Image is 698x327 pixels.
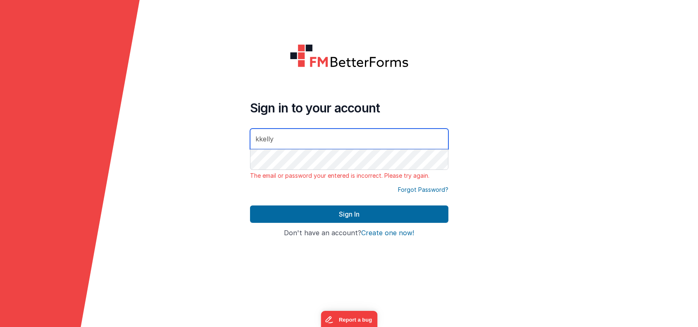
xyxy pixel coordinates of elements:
[361,229,414,237] button: Create one now!
[250,205,448,223] button: Sign In
[398,186,448,194] a: Forgot Password?
[250,229,448,237] h4: Don't have an account?
[250,100,448,115] h4: Sign in to your account
[250,172,448,180] p: The email or password your entered is incorrect. Please try again.
[250,129,448,149] input: Email Address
